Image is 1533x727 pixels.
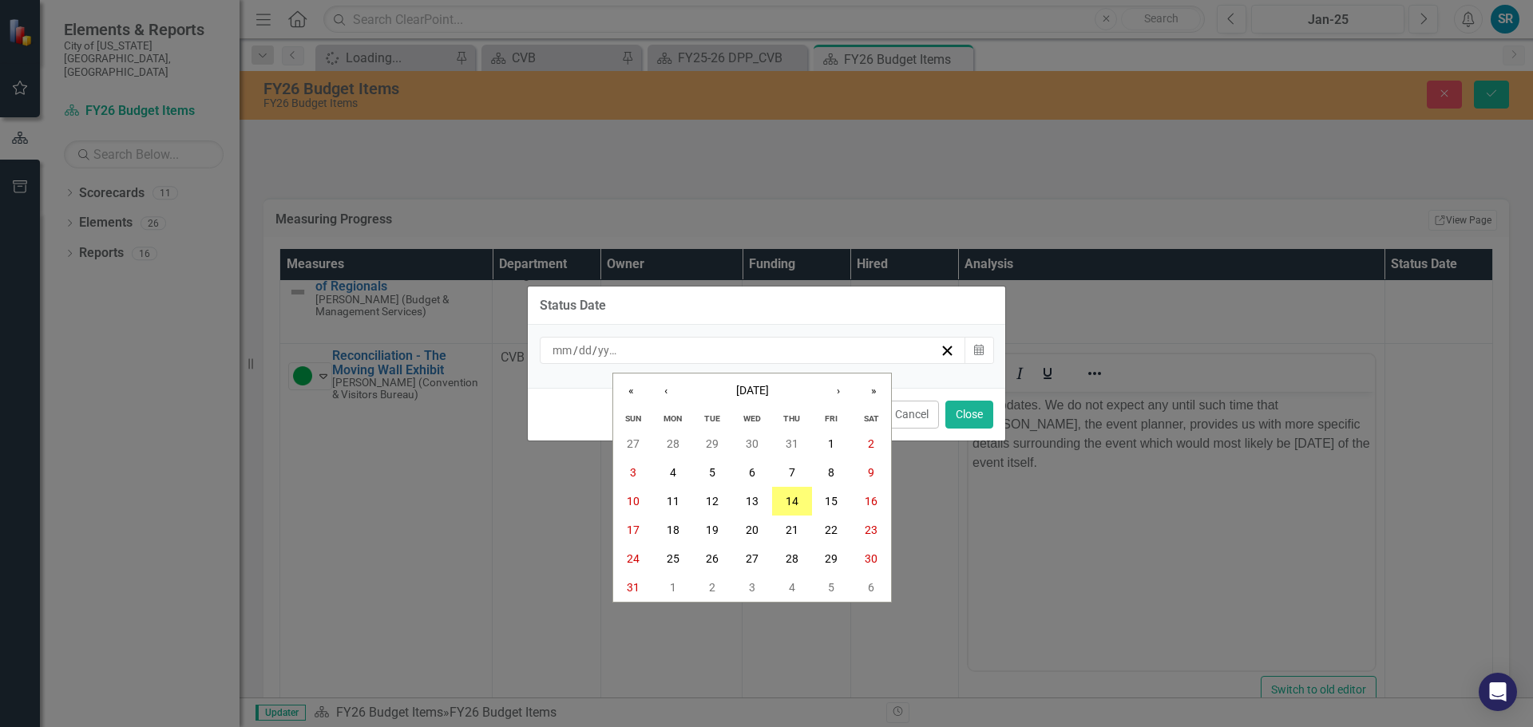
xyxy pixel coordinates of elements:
abbr: August 24, 2025 [627,552,640,565]
button: August 8, 2025 [812,458,852,487]
abbr: August 26, 2025 [706,552,719,565]
button: September 1, 2025 [653,573,693,602]
abbr: August 15, 2025 [825,495,838,508]
abbr: September 3, 2025 [749,581,755,594]
abbr: Wednesday [743,413,761,424]
abbr: July 28, 2025 [667,437,679,450]
abbr: July 31, 2025 [786,437,798,450]
abbr: August 11, 2025 [667,495,679,508]
button: Close [945,401,993,429]
abbr: August 17, 2025 [627,524,640,536]
input: dd [578,342,592,358]
button: August 25, 2025 [653,544,693,573]
button: August 9, 2025 [851,458,891,487]
abbr: August 6, 2025 [749,466,755,479]
button: July 31, 2025 [772,429,812,458]
span: / [592,343,597,358]
button: August 13, 2025 [732,487,772,516]
button: July 28, 2025 [653,429,693,458]
abbr: August 8, 2025 [828,466,834,479]
button: Cancel [885,401,939,429]
button: August 12, 2025 [692,487,732,516]
input: yyyy [597,342,620,358]
abbr: August 20, 2025 [746,524,759,536]
button: August 11, 2025 [653,487,693,516]
abbr: August 3, 2025 [630,466,636,479]
button: August 1, 2025 [812,429,852,458]
abbr: August 25, 2025 [667,552,679,565]
button: August 26, 2025 [692,544,732,573]
button: › [821,373,856,409]
button: August 21, 2025 [772,516,812,544]
abbr: Thursday [783,413,800,424]
abbr: Monday [664,413,682,424]
button: August 29, 2025 [812,544,852,573]
abbr: September 6, 2025 [868,581,874,594]
abbr: August 10, 2025 [627,495,640,508]
button: August 16, 2025 [851,487,891,516]
button: September 6, 2025 [851,573,891,602]
abbr: August 18, 2025 [667,524,679,536]
abbr: September 5, 2025 [828,581,834,594]
button: August 28, 2025 [772,544,812,573]
abbr: Friday [825,413,838,424]
abbr: August 16, 2025 [865,495,877,508]
abbr: August 12, 2025 [706,495,719,508]
button: ‹ [648,373,683,409]
abbr: August 2, 2025 [868,437,874,450]
button: August 19, 2025 [692,516,732,544]
button: August 23, 2025 [851,516,891,544]
abbr: September 2, 2025 [709,581,715,594]
button: [DATE] [683,373,821,409]
abbr: August 4, 2025 [670,466,676,479]
button: August 22, 2025 [812,516,852,544]
abbr: July 27, 2025 [627,437,640,450]
input: mm [552,342,573,358]
button: September 3, 2025 [732,573,772,602]
button: July 27, 2025 [613,429,653,458]
abbr: August 30, 2025 [865,552,877,565]
abbr: September 4, 2025 [789,581,795,594]
button: August 7, 2025 [772,458,812,487]
button: September 4, 2025 [772,573,812,602]
abbr: August 28, 2025 [786,552,798,565]
button: August 10, 2025 [613,487,653,516]
button: August 14, 2025 [772,487,812,516]
span: No updates. We do not expect any until such time that [PERSON_NAME], the event planner, provides ... [4,6,402,77]
button: August 24, 2025 [613,544,653,573]
div: Open Intercom Messenger [1479,673,1517,711]
button: August 18, 2025 [653,516,693,544]
abbr: August 5, 2025 [709,466,715,479]
abbr: Sunday [625,413,641,424]
abbr: Tuesday [704,413,720,424]
button: August 27, 2025 [732,544,772,573]
abbr: August 14, 2025 [786,495,798,508]
abbr: August 9, 2025 [868,466,874,479]
button: September 2, 2025 [692,573,732,602]
abbr: August 22, 2025 [825,524,838,536]
button: August 15, 2025 [812,487,852,516]
button: July 30, 2025 [732,429,772,458]
button: August 30, 2025 [851,544,891,573]
button: August 17, 2025 [613,516,653,544]
abbr: August 7, 2025 [789,466,795,479]
abbr: August 21, 2025 [786,524,798,536]
abbr: August 23, 2025 [865,524,877,536]
abbr: Saturday [864,413,879,424]
button: August 5, 2025 [692,458,732,487]
button: August 4, 2025 [653,458,693,487]
button: August 6, 2025 [732,458,772,487]
abbr: August 1, 2025 [828,437,834,450]
button: August 31, 2025 [613,573,653,602]
abbr: August 31, 2025 [627,581,640,594]
span: / [573,343,578,358]
button: July 29, 2025 [692,429,732,458]
div: Status Date [540,298,606,313]
button: August 3, 2025 [613,458,653,487]
abbr: August 29, 2025 [825,552,838,565]
abbr: September 1, 2025 [670,581,676,594]
button: August 2, 2025 [851,429,891,458]
button: » [856,373,891,409]
button: September 5, 2025 [812,573,852,602]
abbr: August 27, 2025 [746,552,759,565]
